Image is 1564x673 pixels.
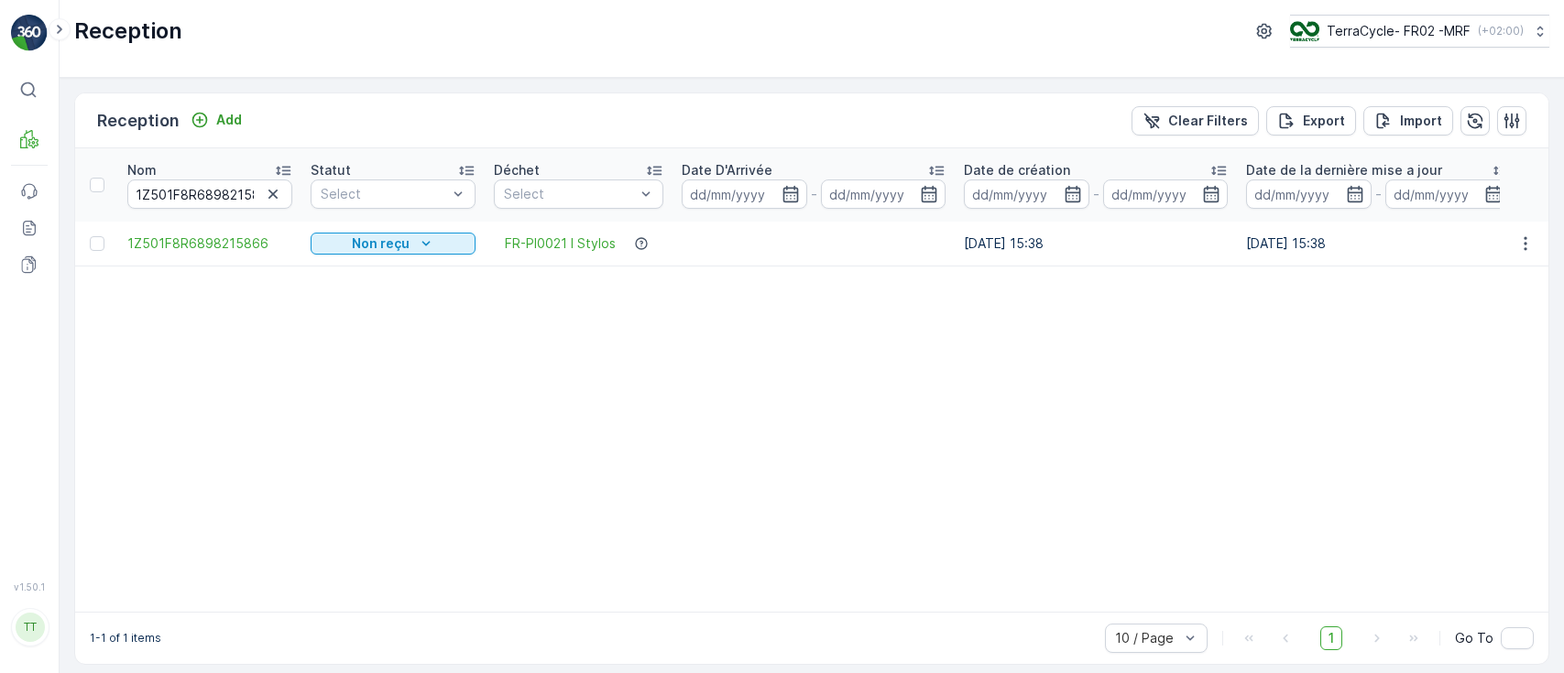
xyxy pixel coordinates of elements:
p: - [811,183,817,205]
p: 1-1 of 1 items [90,631,161,646]
p: Date de la dernière mise a jour [1246,161,1442,179]
span: Go To [1455,629,1493,647]
p: Date D'Arrivée [682,161,772,179]
img: terracycle.png [1290,21,1319,41]
span: 1 [1320,626,1342,650]
button: TT [11,596,48,658]
p: ( +02:00 ) [1478,24,1524,38]
div: Toggle Row Selected [90,236,104,251]
p: Clear Filters [1168,112,1248,130]
p: Non reçu [352,234,410,253]
button: Non reçu [311,233,476,255]
p: Date de création [964,161,1070,179]
a: FR-PI0021 I Stylos [505,234,616,253]
input: dd/mm/yyyy [964,179,1089,209]
button: Clear Filters [1132,106,1259,136]
img: logo [11,15,48,51]
td: [DATE] 15:38 [1237,222,1519,266]
p: Reception [97,108,180,134]
a: 1Z501F8R6898215866 [127,234,292,253]
p: Export [1303,112,1345,130]
input: dd/mm/yyyy [1246,179,1372,209]
input: dd/mm/yyyy [1103,179,1229,209]
p: TerraCycle- FR02 -MRF [1327,22,1471,40]
div: TT [16,613,45,642]
td: [DATE] 15:38 [955,222,1237,266]
input: dd/mm/yyyy [682,179,807,209]
p: Add [216,111,242,129]
p: - [1375,183,1382,205]
p: Import [1400,112,1442,130]
button: Import [1363,106,1453,136]
p: Select [504,185,635,203]
input: dd/mm/yyyy [821,179,946,209]
button: Add [183,109,249,131]
p: Reception [74,16,182,46]
p: Déchet [494,161,540,179]
p: Select [321,185,447,203]
input: Search [127,179,292,209]
button: TerraCycle- FR02 -MRF(+02:00) [1290,15,1549,48]
p: Nom [127,161,157,179]
input: dd/mm/yyyy [1385,179,1511,209]
button: Export [1266,106,1356,136]
p: - [1093,183,1099,205]
span: v 1.50.1 [11,581,48,592]
p: Statut [311,161,351,179]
